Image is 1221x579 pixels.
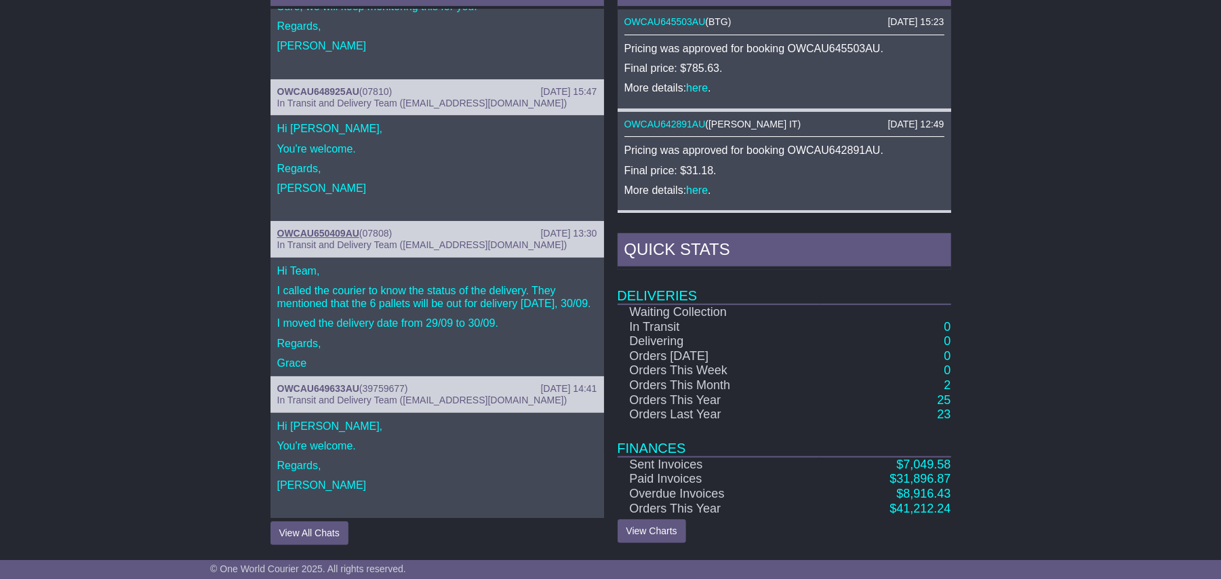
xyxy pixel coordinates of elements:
[277,239,567,250] span: In Transit and Delivery Team ([EMAIL_ADDRESS][DOMAIN_NAME])
[887,16,944,28] div: [DATE] 15:23
[363,228,389,239] span: 07808
[618,407,820,422] td: Orders Last Year
[896,472,950,485] span: 31,896.87
[277,228,359,239] a: OWCAU650409AU
[887,119,944,130] div: [DATE] 12:49
[618,487,820,502] td: Overdue Invoices
[277,162,597,175] p: Regards,
[618,502,820,517] td: Orders This Year
[277,122,597,135] p: Hi [PERSON_NAME],
[277,86,597,98] div: ( )
[618,393,820,408] td: Orders This Year
[277,98,567,108] span: In Transit and Delivery Team ([EMAIL_ADDRESS][DOMAIN_NAME])
[540,86,597,98] div: [DATE] 15:47
[889,502,950,515] a: $41,212.24
[624,164,944,177] p: Final price: $31.18.
[903,458,950,471] span: 7,049.58
[277,383,597,395] div: ( )
[618,363,820,378] td: Orders This Week
[708,119,797,129] span: [PERSON_NAME] IT
[618,304,820,320] td: Waiting Collection
[686,184,708,196] a: here
[896,458,950,471] a: $7,049.58
[277,86,359,97] a: OWCAU648925AU
[277,264,597,277] p: Hi Team,
[944,363,950,377] a: 0
[540,228,597,239] div: [DATE] 13:30
[686,82,708,94] a: here
[277,337,597,350] p: Regards,
[277,459,597,472] p: Regards,
[889,472,950,485] a: $31,896.87
[277,383,359,394] a: OWCAU649633AU
[618,320,820,335] td: In Transit
[624,119,944,130] div: ( )
[944,378,950,392] a: 2
[277,142,597,155] p: You're welcome.
[624,184,944,197] p: More details: .
[618,334,820,349] td: Delivering
[271,521,348,545] button: View All Chats
[277,182,597,195] p: [PERSON_NAME]
[277,420,597,433] p: Hi [PERSON_NAME],
[277,395,567,405] span: In Transit and Delivery Team ([EMAIL_ADDRESS][DOMAIN_NAME])
[277,228,597,239] div: ( )
[618,519,686,543] a: View Charts
[277,317,597,330] p: I moved the delivery date from 29/09 to 30/09.
[277,39,597,52] p: [PERSON_NAME]
[624,144,944,157] p: Pricing was approved for booking OWCAU642891AU.
[277,439,597,452] p: You're welcome.
[277,20,597,33] p: Regards,
[277,479,597,492] p: [PERSON_NAME]
[937,393,950,407] a: 25
[944,349,950,363] a: 0
[937,407,950,421] a: 23
[618,422,951,457] td: Finances
[618,349,820,364] td: Orders [DATE]
[618,270,951,304] td: Deliveries
[944,320,950,334] a: 0
[624,16,706,27] a: OWCAU645503AU
[363,383,405,394] span: 39759677
[903,487,950,500] span: 8,916.43
[624,42,944,55] p: Pricing was approved for booking OWCAU645503AU.
[708,16,728,27] span: BTG
[540,383,597,395] div: [DATE] 14:41
[896,487,950,500] a: $8,916.43
[624,16,944,28] div: ( )
[277,284,597,310] p: I called the courier to know the status of the delivery. They mentioned that the 6 pallets will b...
[618,378,820,393] td: Orders This Month
[363,86,389,97] span: 07810
[277,357,597,370] p: Grace
[624,119,706,129] a: OWCAU642891AU
[944,334,950,348] a: 0
[618,457,820,473] td: Sent Invoices
[210,563,406,574] span: © One World Courier 2025. All rights reserved.
[896,502,950,515] span: 41,212.24
[624,81,944,94] p: More details: .
[624,62,944,75] p: Final price: $785.63.
[618,472,820,487] td: Paid Invoices
[618,233,951,270] div: Quick Stats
